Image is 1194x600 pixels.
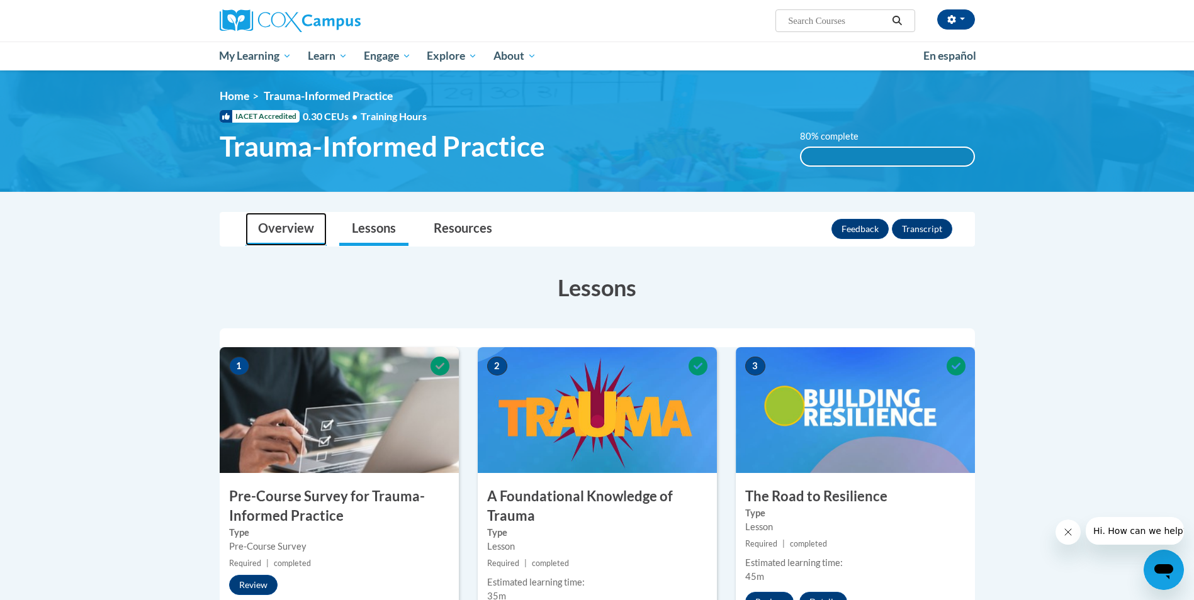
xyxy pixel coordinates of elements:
label: 80% complete [800,130,872,143]
span: | [266,558,269,568]
div: Pre-Course Survey [229,540,449,553]
iframe: Message from company [1086,517,1184,545]
label: Type [745,506,966,520]
a: Home [220,89,249,103]
a: Explore [419,42,485,70]
span: | [782,539,785,548]
span: Required [229,558,261,568]
span: About [493,48,536,64]
span: 1 [229,357,249,375]
span: • [352,110,358,122]
button: Review [229,575,278,595]
a: About [485,42,544,70]
img: Cox Campus [220,9,361,32]
h3: Pre-Course Survey for Trauma-Informed Practice [220,487,459,526]
span: Trauma-Informed Practice [220,130,545,163]
div: Estimated learning time: [745,556,966,570]
span: Learn [308,48,347,64]
button: Account Settings [937,9,975,30]
button: Search [887,13,906,28]
span: 3 [745,357,765,375]
a: Lessons [339,213,408,246]
a: Cox Campus [220,9,459,32]
img: Course Image [220,347,459,473]
h3: Lessons [220,272,975,303]
a: En español [915,43,984,69]
div: Estimated learning time: [487,575,707,589]
a: Overview [245,213,327,246]
span: completed [532,558,569,568]
div: Main menu [201,42,994,70]
span: 45m [745,571,764,582]
div: Lesson [745,520,966,534]
button: Feedback [831,219,889,239]
span: Required [745,539,777,548]
h3: A Foundational Knowledge of Trauma [478,487,717,526]
iframe: Button to launch messaging window [1144,550,1184,590]
a: Learn [300,42,356,70]
h3: The Road to Resilience [736,487,975,506]
div: Lesson [487,540,707,553]
span: completed [790,539,827,548]
img: Course Image [736,347,975,473]
a: Resources [421,213,505,246]
input: Search Courses [787,13,887,28]
span: Required [487,558,519,568]
label: Type [229,526,449,540]
span: Hi. How can we help? [8,9,102,19]
iframe: Close message [1056,519,1081,545]
a: Engage [356,42,419,70]
span: Trauma-Informed Practice [264,89,393,103]
span: Engage [364,48,411,64]
div: 100% [801,148,974,165]
label: Type [487,526,707,540]
img: Course Image [478,347,717,473]
span: completed [274,558,311,568]
span: 2 [487,357,507,375]
a: My Learning [211,42,300,70]
span: My Learning [219,48,291,64]
span: IACET Accredited [220,110,300,123]
span: 0.30 CEUs [303,109,361,123]
span: Training Hours [361,110,427,122]
span: Explore [427,48,477,64]
span: En español [923,49,976,62]
button: Transcript [892,219,952,239]
span: | [524,558,527,568]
